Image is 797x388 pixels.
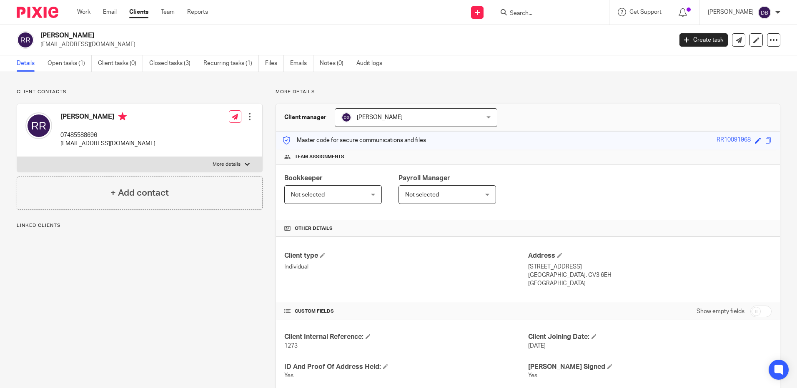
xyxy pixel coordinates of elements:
img: svg%3E [758,6,771,19]
a: Email [103,8,117,16]
img: svg%3E [17,31,34,49]
a: Recurring tasks (1) [203,55,259,72]
span: Yes [528,373,537,378]
a: Reports [187,8,208,16]
p: Master code for secure communications and files [282,136,426,144]
a: Emails [290,55,313,72]
input: Search [509,10,584,17]
h2: [PERSON_NAME] [40,31,541,40]
span: Not selected [291,192,325,198]
p: Individual [284,263,528,271]
p: [GEOGRAPHIC_DATA] [528,279,772,288]
p: More details [276,89,780,95]
h4: [PERSON_NAME] [60,112,155,123]
p: Linked clients [17,222,263,229]
span: Yes [284,373,293,378]
a: Notes (0) [320,55,350,72]
p: More details [213,161,241,168]
h4: Client Internal Reference: [284,333,528,341]
img: svg%3E [341,112,351,122]
i: Primary [118,112,127,121]
p: 07485588696 [60,131,155,139]
h4: Address [528,251,772,260]
p: [PERSON_NAME] [708,8,754,16]
span: [PERSON_NAME] [357,114,403,120]
p: [EMAIL_ADDRESS][DOMAIN_NAME] [40,40,667,49]
img: Pixie [17,7,58,18]
h4: Client type [284,251,528,260]
p: [GEOGRAPHIC_DATA], CV3 6EH [528,271,772,279]
p: Client contacts [17,89,263,95]
span: 1273 [284,343,298,349]
p: [STREET_ADDRESS] [528,263,772,271]
a: Open tasks (1) [48,55,92,72]
label: Show empty fields [697,307,744,316]
img: svg%3E [25,112,52,139]
span: Not selected [405,192,439,198]
span: Get Support [629,9,662,15]
h4: ID And Proof Of Address Held: [284,363,528,371]
a: Create task [679,33,728,47]
span: Other details [295,225,333,232]
a: Details [17,55,41,72]
div: RR10091968 [717,136,751,145]
a: Work [77,8,90,16]
span: Bookkeeper [284,175,323,182]
h4: CUSTOM FIELDS [284,308,528,315]
h4: Client Joining Date: [528,333,772,341]
a: Files [265,55,284,72]
span: Team assignments [295,154,344,160]
h3: Client manager [284,113,326,122]
p: [EMAIL_ADDRESS][DOMAIN_NAME] [60,139,155,148]
h4: + Add contact [110,187,169,199]
a: Team [161,8,175,16]
span: [DATE] [528,343,546,349]
a: Audit logs [356,55,388,72]
a: Clients [129,8,148,16]
h4: [PERSON_NAME] Signed [528,363,772,371]
a: Closed tasks (3) [149,55,197,72]
a: Client tasks (0) [98,55,143,72]
span: Payroll Manager [398,175,450,182]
